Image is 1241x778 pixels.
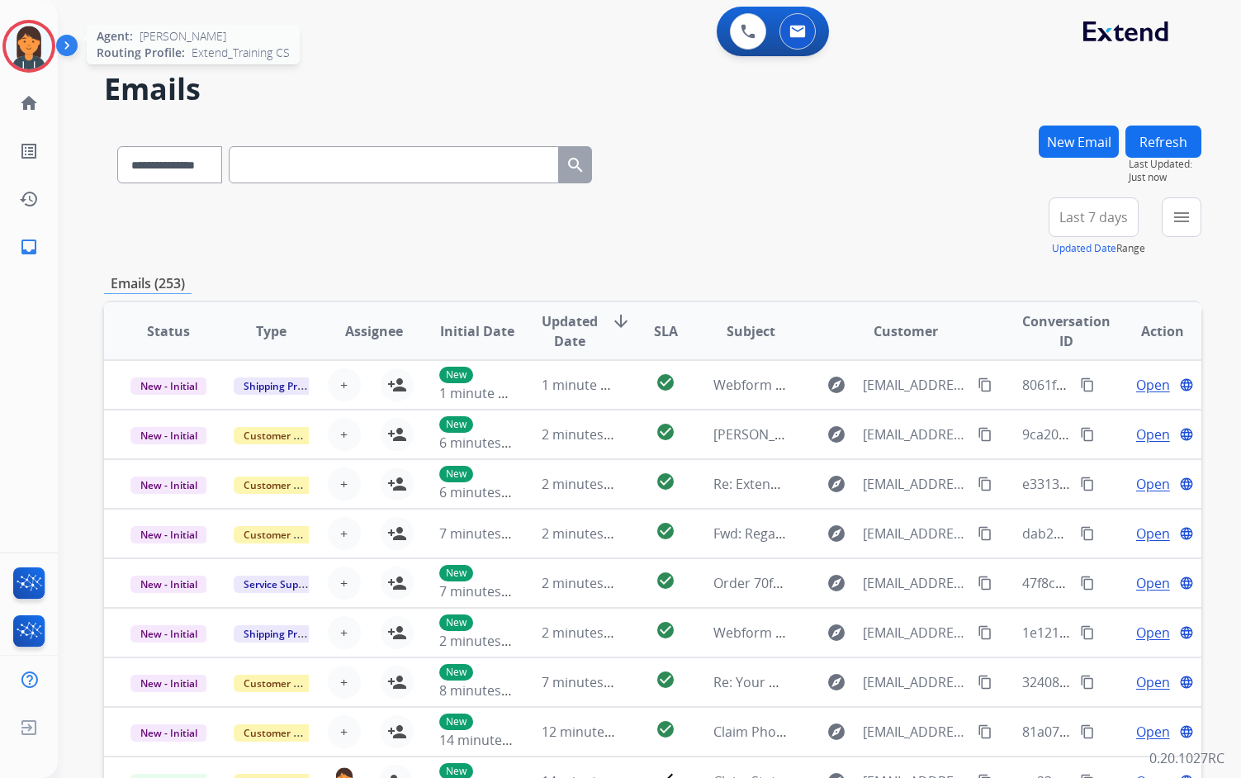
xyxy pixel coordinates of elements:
[1136,474,1170,494] span: Open
[1080,477,1095,491] mat-icon: content_copy
[827,375,846,395] mat-icon: explore
[978,477,992,491] mat-icon: content_copy
[97,28,133,45] span: Agent:
[1080,526,1095,541] mat-icon: content_copy
[1080,427,1095,442] mat-icon: content_copy
[727,321,775,341] span: Subject
[234,427,341,444] span: Customer Support
[340,672,348,692] span: +
[340,474,348,494] span: +
[439,614,473,631] p: New
[1080,377,1095,392] mat-icon: content_copy
[827,672,846,692] mat-icon: explore
[863,573,969,593] span: [EMAIL_ADDRESS][DOMAIN_NAME]
[656,472,675,491] mat-icon: check_circle
[978,526,992,541] mat-icon: content_copy
[234,526,341,543] span: Customer Support
[130,724,207,742] span: New - Initial
[713,673,1038,691] span: Re: Your manufacturer's warranty may still be active
[1136,375,1170,395] span: Open
[1059,214,1128,221] span: Last 7 days
[827,474,846,494] mat-icon: explore
[713,425,1241,444] span: [PERSON_NAME]: Regarding Order # 461801499 [ ref:!00D1I02L1Qo.!500Uj0lkmTC:ref ]
[1129,158,1201,171] span: Last Updated:
[1080,625,1095,640] mat-icon: content_copy
[6,23,52,69] img: avatar
[978,625,992,640] mat-icon: content_copy
[542,311,598,351] span: Updated Date
[863,672,969,692] span: [EMAIL_ADDRESS][DOMAIN_NAME]
[387,672,407,692] mat-icon: person_add
[656,571,675,591] mat-icon: check_circle
[978,576,992,591] mat-icon: content_copy
[328,467,361,500] button: +
[439,483,528,501] span: 6 minutes ago
[130,625,207,643] span: New - Initial
[713,574,996,592] span: Order 70fe92ce-1657-45f2-a17b-37fb691f6e86
[328,517,361,550] button: +
[542,425,630,444] span: 2 minutes ago
[1149,748,1224,768] p: 0.20.1027RC
[566,155,585,175] mat-icon: search
[140,28,226,45] span: [PERSON_NAME]
[1129,171,1201,184] span: Just now
[1172,207,1191,227] mat-icon: menu
[863,425,969,444] span: [EMAIL_ADDRESS][DOMAIN_NAME]
[1179,625,1194,640] mat-icon: language
[19,189,39,209] mat-icon: history
[1136,623,1170,643] span: Open
[387,573,407,593] mat-icon: person_add
[130,675,207,692] span: New - Initial
[340,425,348,444] span: +
[656,670,675,690] mat-icon: check_circle
[130,477,207,494] span: New - Initial
[1049,197,1139,237] button: Last 7 days
[19,141,39,161] mat-icon: list_alt
[234,477,341,494] span: Customer Support
[863,375,969,395] span: [EMAIL_ADDRESS][DOMAIN_NAME]
[192,45,290,61] span: Extend_Training CS
[1052,242,1116,255] button: Updated Date
[104,73,1201,106] h2: Emails
[978,427,992,442] mat-icon: content_copy
[863,474,969,494] span: [EMAIL_ADDRESS][DOMAIN_NAME]
[542,475,630,493] span: 2 minutes ago
[1136,524,1170,543] span: Open
[542,524,630,543] span: 2 minutes ago
[1179,724,1194,739] mat-icon: language
[654,321,678,341] span: SLA
[656,372,675,392] mat-icon: check_circle
[1098,302,1201,360] th: Action
[827,623,846,643] mat-icon: explore
[439,664,473,681] p: New
[1136,425,1170,444] span: Open
[542,673,630,691] span: 7 minutes ago
[1125,126,1201,158] button: Refresh
[234,625,347,643] span: Shipping Protection
[234,724,341,742] span: Customer Support
[439,714,473,730] p: New
[1080,576,1095,591] mat-icon: content_copy
[328,368,361,401] button: +
[1022,311,1111,351] span: Conversation ID
[863,722,969,742] span: [EMAIL_ADDRESS][DOMAIN_NAME]
[387,524,407,543] mat-icon: person_add
[656,719,675,739] mat-icon: check_circle
[328,666,361,699] button: +
[1179,576,1194,591] mat-icon: language
[328,418,361,451] button: +
[387,375,407,395] mat-icon: person_add
[147,321,190,341] span: Status
[19,93,39,113] mat-icon: home
[713,376,1087,394] span: Webform from [EMAIL_ADDRESS][DOMAIN_NAME] on [DATE]
[328,616,361,649] button: +
[439,367,473,383] p: New
[340,573,348,593] span: +
[656,620,675,640] mat-icon: check_circle
[340,375,348,395] span: +
[827,573,846,593] mat-icon: explore
[340,623,348,643] span: +
[1179,526,1194,541] mat-icon: language
[1179,427,1194,442] mat-icon: language
[863,623,969,643] span: [EMAIL_ADDRESS][DOMAIN_NAME]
